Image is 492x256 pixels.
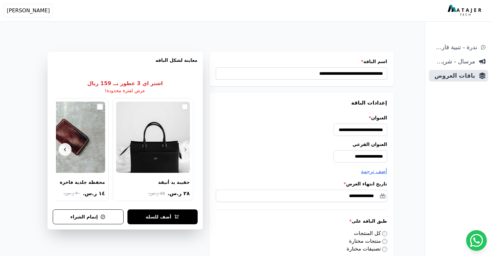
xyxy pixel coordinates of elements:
[216,115,387,121] label: العنوان
[382,239,387,244] input: منتجات مختارة
[168,190,190,197] span: ٢٨ ر.س.
[448,5,483,17] img: MatajerTech Logo
[354,230,387,236] label: كل المنتجات
[31,102,105,173] img: محفظة جلدية فاخرة
[105,87,146,95] p: عرض لفترة محدودة!
[7,7,50,15] span: [PERSON_NAME]
[158,179,190,185] div: حقيبة يد أنيقة
[382,231,387,236] input: كل المنتجات
[53,209,124,224] button: إتمام الشراء
[216,99,387,107] h3: إعدادات الباقة
[216,218,387,224] label: طبق الباقة على
[83,190,105,197] span: ١٤ ر.س.
[361,168,387,174] span: أضف ترجمة
[432,71,475,80] span: باقات العروض
[347,246,387,252] label: تصنيفات مختارة
[432,57,475,66] span: مرسال - شريط دعاية
[4,4,53,17] button: [PERSON_NAME]
[361,168,387,175] button: أضف ترجمة
[349,238,387,244] label: منتجات مختارة
[63,190,80,197] span: ٣٠ ر.س.
[59,143,71,156] button: Next
[216,141,387,148] label: العنوان الفرعي
[216,58,387,65] label: اسم الباقة
[127,209,198,224] button: أضف للسلة
[53,57,198,71] h3: معاينة لشكل الباقه
[216,181,387,187] label: تاريخ انتهاء العرض
[432,43,477,52] span: ندرة - تنبية قارب علي النفاذ
[60,179,105,185] div: محفظة جلدية فاخرة
[148,190,165,197] span: ٥٥ ر.س.
[116,102,190,173] img: حقيبة يد أنيقة
[382,247,387,252] input: تصنيفات مختارة
[179,143,192,156] button: Previous
[87,80,163,87] h2: اشتر اي 3 عطور بــ 159 ريال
